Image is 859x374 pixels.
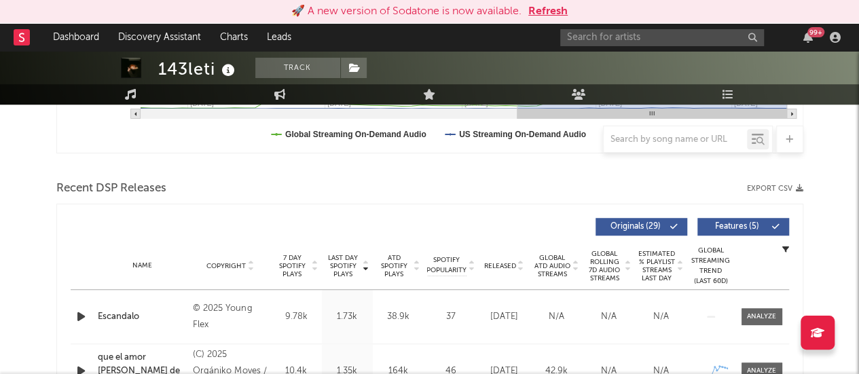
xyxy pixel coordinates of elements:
[586,250,623,282] span: Global Rolling 7D Audio Streams
[158,58,238,80] div: 143leti
[193,301,267,333] div: © 2025 Young Flex
[691,246,731,286] div: Global Streaming Trend (Last 60D)
[481,310,527,324] div: [DATE]
[604,134,747,145] input: Search by song name or URL
[697,218,789,236] button: Features(5)
[98,310,187,324] a: Escandalo
[596,218,687,236] button: Originals(29)
[211,24,257,51] a: Charts
[426,255,467,276] span: Spotify Popularity
[604,223,667,231] span: Originals ( 29 )
[206,262,246,270] span: Copyright
[534,310,579,324] div: N/A
[376,254,412,278] span: ATD Spotify Plays
[534,254,571,278] span: Global ATD Audio Streams
[325,254,361,278] span: Last Day Spotify Plays
[560,29,764,46] input: Search for artists
[484,262,516,270] span: Released
[638,310,684,324] div: N/A
[109,24,211,51] a: Discovery Assistant
[706,223,769,231] span: Features ( 5 )
[528,3,568,20] button: Refresh
[98,261,187,271] div: Name
[747,185,803,193] button: Export CSV
[807,27,824,37] div: 99 +
[325,310,369,324] div: 1.73k
[427,310,475,324] div: 37
[803,32,813,43] button: 99+
[586,310,632,324] div: N/A
[376,310,420,324] div: 38.9k
[274,254,310,278] span: 7 Day Spotify Plays
[274,310,318,324] div: 9.78k
[291,3,522,20] div: 🚀 A new version of Sodatone is now available.
[257,24,301,51] a: Leads
[56,181,166,197] span: Recent DSP Releases
[43,24,109,51] a: Dashboard
[638,250,676,282] span: Estimated % Playlist Streams Last Day
[255,58,340,78] button: Track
